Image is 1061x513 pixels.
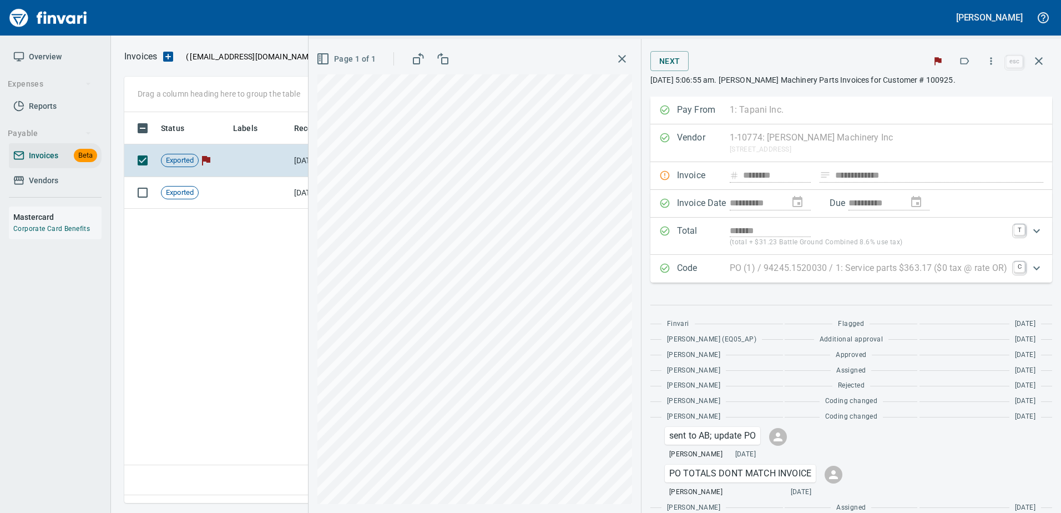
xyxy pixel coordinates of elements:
[956,12,1023,23] h5: [PERSON_NAME]
[161,122,199,135] span: Status
[659,54,680,68] span: Next
[667,334,756,345] span: [PERSON_NAME] (EQ05_AP)
[1014,261,1025,273] a: C
[838,380,865,391] span: Rejected
[1006,56,1023,68] a: esc
[735,449,756,460] span: [DATE]
[1003,48,1052,74] span: Close invoice
[791,487,811,498] span: [DATE]
[179,51,320,62] p: ( )
[1015,319,1035,330] span: [DATE]
[74,149,97,162] span: Beta
[669,467,811,480] p: PO TOTALS DONT MATCH INVOICE
[1015,411,1035,423] span: [DATE]
[9,94,102,119] a: Reports
[1015,365,1035,376] span: [DATE]
[669,429,756,442] p: sent to AB; update PO
[29,99,57,113] span: Reports
[13,225,90,233] a: Corporate Card Benefits
[650,218,1052,255] div: Expand
[7,4,90,31] img: Finvari
[667,365,720,376] span: [PERSON_NAME]
[8,77,92,91] span: Expenses
[29,174,58,188] span: Vendors
[836,365,866,376] span: Assigned
[650,51,689,72] button: Next
[9,44,102,69] a: Overview
[138,88,300,99] p: Drag a column heading here to group the table
[838,319,864,330] span: Flagged
[9,143,102,168] a: InvoicesBeta
[669,449,723,460] span: [PERSON_NAME]
[29,149,58,163] span: Invoices
[124,50,157,63] nav: breadcrumb
[8,127,92,140] span: Payable
[1015,380,1035,391] span: [DATE]
[290,177,351,209] td: [DATE]
[926,49,950,73] button: Unflag
[294,122,342,135] span: Received
[189,51,316,62] span: [EMAIL_ADDRESS][DOMAIN_NAME]
[825,396,878,407] span: Coding changed
[667,350,720,361] span: [PERSON_NAME]
[1015,396,1035,407] span: [DATE]
[124,50,157,63] p: Invoices
[730,261,1007,275] p: PO (1) / 94245.1520030 / 1: Service parts $363.17 ($0 tax @ rate OR)
[1015,334,1035,345] span: [DATE]
[161,122,184,135] span: Status
[294,122,327,135] span: Received
[836,350,866,361] span: Approved
[3,123,96,144] button: Payable
[233,122,272,135] span: Labels
[319,52,376,66] span: Page 1 of 1
[3,74,96,94] button: Expenses
[1014,224,1025,235] a: T
[13,211,102,223] h6: Mastercard
[677,261,730,276] p: Code
[667,411,720,423] span: [PERSON_NAME]
[199,155,213,164] span: Flagged
[667,319,689,330] span: Finvari
[9,168,102,193] a: Vendors
[669,487,723,498] span: [PERSON_NAME]
[157,50,179,63] button: Upload an Invoice
[667,380,720,391] span: [PERSON_NAME]
[233,122,257,135] span: Labels
[667,396,720,407] span: [PERSON_NAME]
[650,255,1052,283] div: Expand
[290,144,351,177] td: [DATE]
[1015,350,1035,361] span: [DATE]
[677,224,730,248] p: Total
[161,155,198,166] span: Exported
[825,411,878,423] span: Coding changed
[820,334,883,345] span: Additional approval
[953,9,1025,26] button: [PERSON_NAME]
[952,49,977,73] button: Labels
[730,237,1007,248] p: (total + $31.23 Battle Ground Combined 8.6% use tax)
[650,74,1052,85] p: [DATE] 5:06:55 am. [PERSON_NAME] Machinery Parts Invoices for Customer # 100925.
[161,188,198,198] span: Exported
[29,50,62,64] span: Overview
[314,49,380,69] button: Page 1 of 1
